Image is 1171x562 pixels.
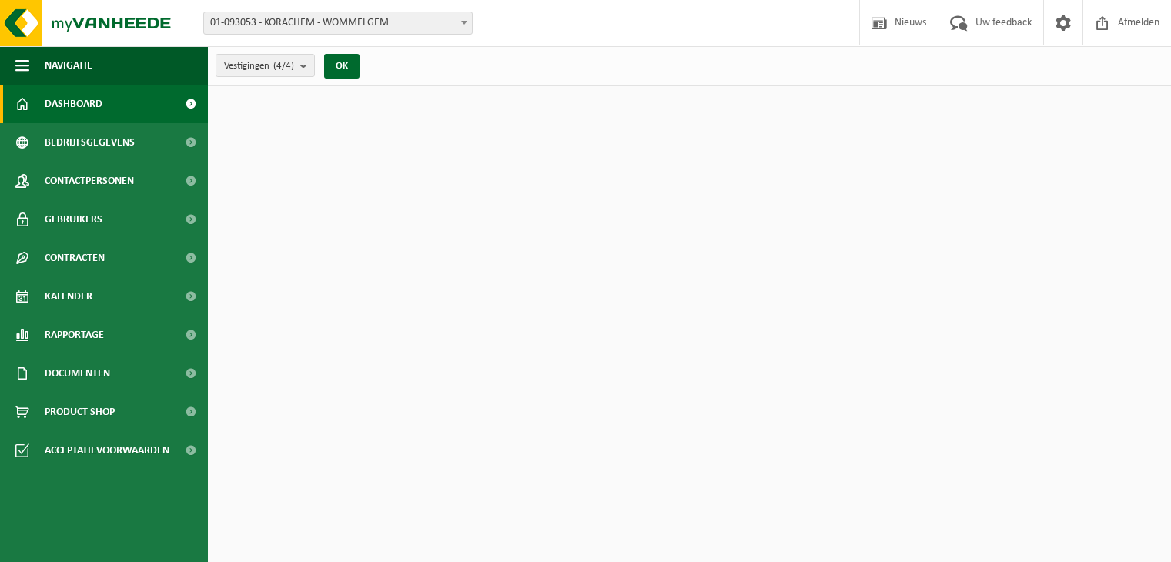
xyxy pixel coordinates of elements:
span: Documenten [45,354,110,393]
span: Gebruikers [45,200,102,239]
span: Acceptatievoorwaarden [45,431,169,470]
span: Dashboard [45,85,102,123]
span: Vestigingen [224,55,294,78]
span: Navigatie [45,46,92,85]
span: 01-093053 - KORACHEM - WOMMELGEM [204,12,472,34]
span: Bedrijfsgegevens [45,123,135,162]
button: OK [324,54,360,79]
count: (4/4) [273,61,294,71]
span: Product Shop [45,393,115,431]
span: 01-093053 - KORACHEM - WOMMELGEM [203,12,473,35]
span: Contracten [45,239,105,277]
span: Rapportage [45,316,104,354]
span: Contactpersonen [45,162,134,200]
button: Vestigingen(4/4) [216,54,315,77]
span: Kalender [45,277,92,316]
